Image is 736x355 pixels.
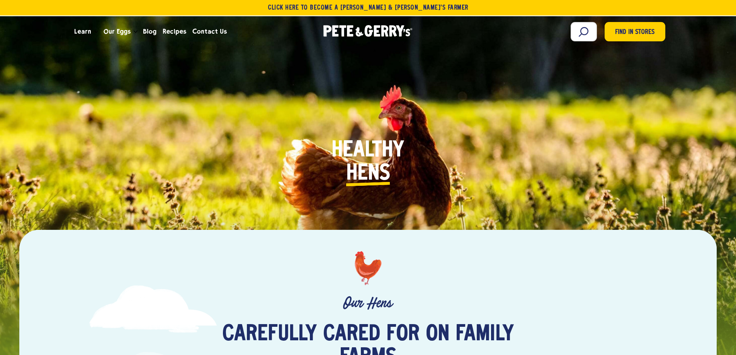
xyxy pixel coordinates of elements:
a: Learn [71,21,94,42]
p: Our Hens [77,295,658,311]
a: Find in Stores [605,22,665,41]
a: Recipes [160,21,189,42]
i: H [346,162,357,185]
a: Blog [140,21,160,42]
span: cared [323,323,380,346]
span: Find in Stores [615,27,654,38]
span: on [426,323,449,346]
span: Recipes [163,27,186,36]
span: family [456,323,514,346]
i: s [379,162,390,185]
i: e [357,162,368,185]
span: Carefully [222,323,317,346]
button: Open the dropdown menu for Learn [94,31,98,33]
span: Contact Us [192,27,227,36]
a: Our Eggs [100,21,134,42]
span: Our Eggs [104,27,131,36]
a: Contact Us [189,21,230,42]
button: Open the dropdown menu for Our Eggs [134,31,138,33]
span: for [386,323,420,346]
span: Learn [74,27,91,36]
input: Search [571,22,597,41]
span: Blog [143,27,156,36]
i: n [368,162,379,185]
span: Healthy [331,139,404,162]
